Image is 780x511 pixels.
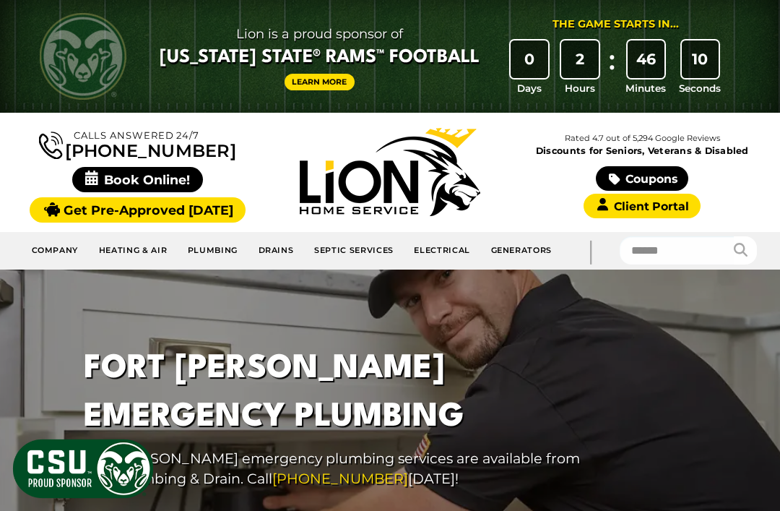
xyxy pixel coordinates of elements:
[517,81,542,95] span: Days
[160,22,480,46] span: Lion is a proud sponsor of
[552,17,679,33] div: The Game Starts in...
[404,239,481,263] a: Electrical
[300,128,480,216] img: Lion Home Service
[72,167,203,192] span: Book Online!
[679,81,721,95] span: Seconds
[511,40,548,78] div: 0
[84,345,610,442] h1: Fort [PERSON_NAME] Emergency Plumbing
[596,166,688,191] a: Coupons
[304,239,404,263] a: Septic Services
[160,46,480,70] span: [US_STATE] State® Rams™ Football
[84,448,610,490] p: Fort [PERSON_NAME] emergency plumbing services are available from Lion Plumbing & Drain. Call [DA...
[272,470,408,487] a: [PHONE_NUMBER]
[89,239,178,263] a: Heating & Air
[561,40,599,78] div: 2
[584,194,701,218] a: Client Portal
[628,40,665,78] div: 46
[516,131,768,145] p: Rated 4.7 out of 5,294 Google Reviews
[682,40,719,78] div: 10
[40,13,126,100] img: CSU Rams logo
[625,81,666,95] span: Minutes
[519,147,766,156] span: Discounts for Seniors, Veterans & Disabled
[285,74,355,90] a: Learn More
[605,40,620,96] div: :
[39,129,235,160] a: [PHONE_NUMBER]
[248,239,304,263] a: Drains
[30,197,246,223] a: Get Pre-Approved [DATE]
[11,437,155,500] img: CSU Sponsor Badge
[178,239,248,263] a: Plumbing
[22,239,89,263] a: Company
[562,232,620,270] div: |
[481,239,562,263] a: Generators
[565,81,595,95] span: Hours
